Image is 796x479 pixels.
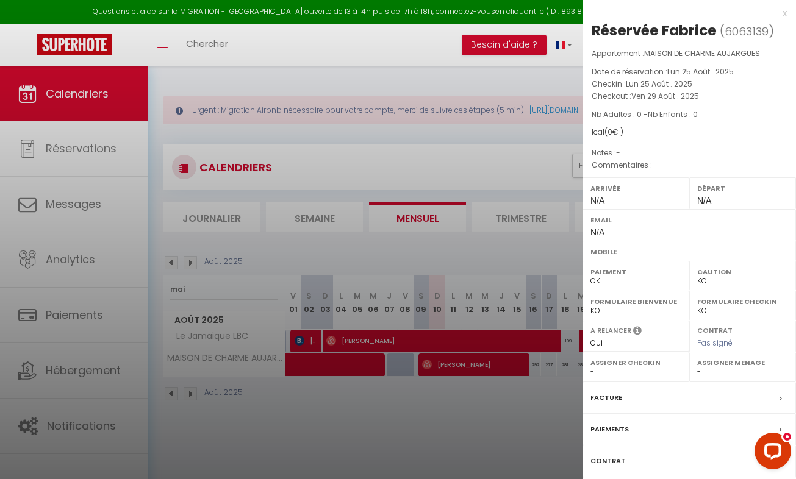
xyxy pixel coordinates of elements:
[590,296,681,308] label: Formulaire Bienvenue
[592,21,717,40] div: Réservée Fabrice
[631,91,699,101] span: Ven 29 Août . 2025
[592,48,787,60] p: Appartement :
[590,227,604,237] span: N/A
[592,90,787,102] p: Checkout :
[626,79,692,89] span: Lun 25 Août . 2025
[592,147,787,159] p: Notes :
[590,423,629,436] label: Paiements
[745,428,796,479] iframe: LiveChat chat widget
[592,109,698,119] span: Nb Adultes : 0 -
[697,357,788,369] label: Assigner Menage
[697,196,711,205] span: N/A
[590,357,681,369] label: Assigner Checkin
[590,214,788,226] label: Email
[697,266,788,278] label: Caution
[608,127,612,137] span: 0
[590,182,681,194] label: Arrivée
[720,23,774,40] span: ( )
[592,78,787,90] p: Checkin :
[697,325,733,333] label: Contrat
[652,160,656,170] span: -
[697,296,788,308] label: Formulaire Checkin
[697,182,788,194] label: Départ
[590,266,681,278] label: Paiement
[583,6,787,21] div: x
[592,66,787,78] p: Date de réservation :
[633,325,642,339] i: Sélectionner OUI si vous souhaiter envoyer les séquences de messages post-checkout
[592,127,787,138] div: Ical
[616,147,620,158] span: -
[590,196,604,205] span: N/A
[590,325,631,336] label: A relancer
[644,48,760,59] span: MAISON DE CHARME AUJARGUES
[697,338,733,348] span: Pas signé
[648,109,698,119] span: Nb Enfants : 0
[590,246,788,258] label: Mobile
[725,24,769,39] span: 6063139
[667,66,734,77] span: Lun 25 Août . 2025
[590,455,626,467] label: Contrat
[592,159,787,171] p: Commentaires :
[604,127,623,137] span: ( € )
[590,391,622,404] label: Facture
